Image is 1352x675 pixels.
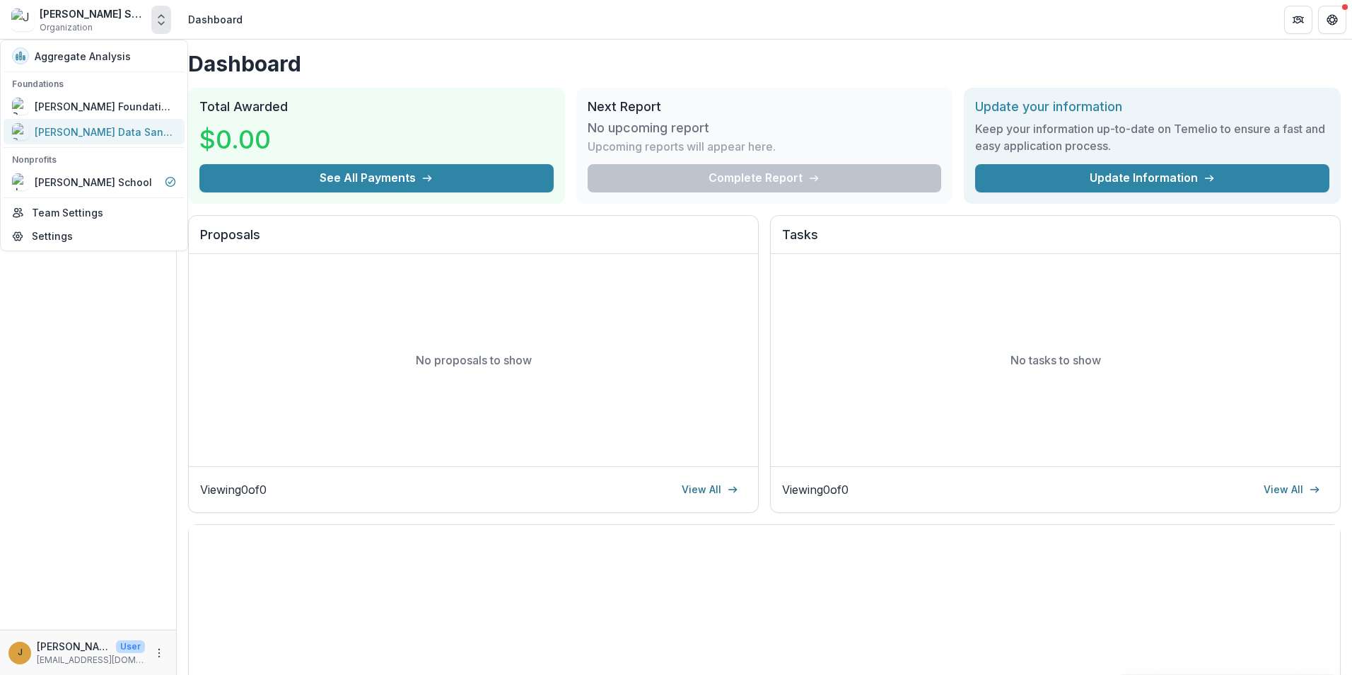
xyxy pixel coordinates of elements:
[151,6,171,34] button: Open entity switcher
[416,352,532,369] p: No proposals to show
[116,640,145,653] p: User
[975,164,1329,192] a: Update Information
[37,654,145,667] p: [EMAIL_ADDRESS][DOMAIN_NAME]
[199,99,554,115] h2: Total Awarded
[182,9,248,30] nav: breadcrumb
[782,481,849,498] p: Viewing 0 of 0
[588,138,776,155] p: Upcoming reports will appear here.
[188,12,243,27] div: Dashboard
[37,639,110,654] p: [PERSON_NAME]
[975,99,1329,115] h2: Update your information
[588,99,942,115] h2: Next Report
[975,120,1329,154] h3: Keep your information up-to-date on Temelio to ensure a fast and easy application process.
[588,120,709,136] h3: No upcoming report
[40,6,146,21] div: [PERSON_NAME] School
[11,8,34,31] img: Jason Hannasch School
[40,21,93,34] span: Organization
[18,648,23,657] div: Jason
[199,120,305,158] h3: $0.00
[200,227,747,254] h2: Proposals
[673,478,747,501] a: View All
[151,645,168,662] button: More
[1318,6,1346,34] button: Get Help
[188,51,1341,76] h1: Dashboard
[1284,6,1312,34] button: Partners
[1255,478,1329,501] a: View All
[782,227,1329,254] h2: Tasks
[200,481,267,498] p: Viewing 0 of 0
[1010,352,1101,369] p: No tasks to show
[199,164,554,192] button: See All Payments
